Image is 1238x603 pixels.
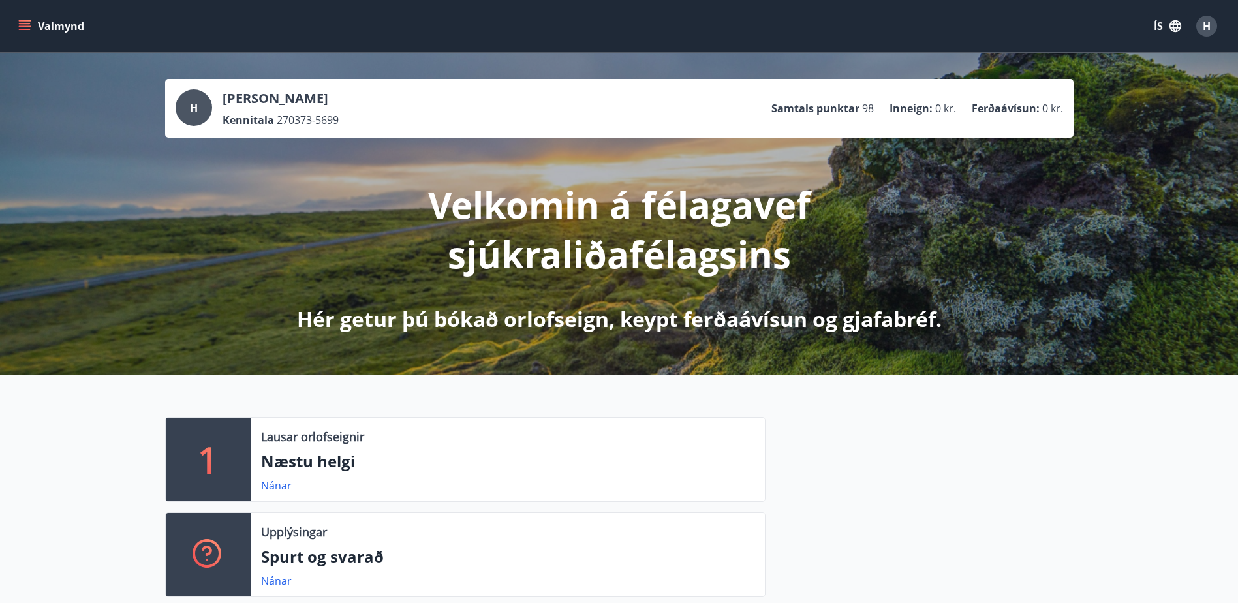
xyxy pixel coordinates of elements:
[261,523,327,540] p: Upplýsingar
[935,101,956,116] span: 0 kr.
[16,14,89,38] button: menu
[261,574,292,588] a: Nánar
[1191,10,1222,42] button: H
[277,113,339,127] span: 270373-5699
[862,101,874,116] span: 98
[223,89,339,108] p: [PERSON_NAME]
[297,305,942,333] p: Hér getur þú bókað orlofseign, keypt ferðaávísun og gjafabréf.
[261,428,364,445] p: Lausar orlofseignir
[275,179,964,279] p: Velkomin á félagavef sjúkraliðafélagsins
[190,100,198,115] span: H
[1147,14,1188,38] button: ÍS
[261,478,292,493] a: Nánar
[972,101,1040,116] p: Ferðaávísun :
[1042,101,1063,116] span: 0 kr.
[771,101,859,116] p: Samtals punktar
[261,546,754,568] p: Spurt og svarað
[1203,19,1211,33] span: H
[261,450,754,472] p: Næstu helgi
[198,435,219,484] p: 1
[890,101,933,116] p: Inneign :
[223,113,274,127] p: Kennitala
